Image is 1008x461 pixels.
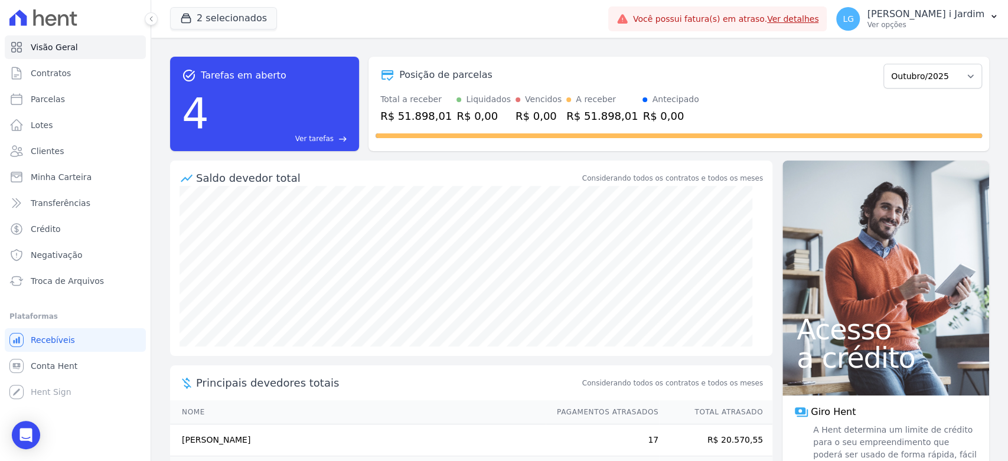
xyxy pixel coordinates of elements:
[659,400,772,424] th: Total Atrasado
[31,360,77,372] span: Conta Hent
[5,269,146,293] a: Troca de Arquivos
[380,93,452,106] div: Total a receber
[196,375,580,391] span: Principais devedores totais
[12,421,40,449] div: Open Intercom Messenger
[31,41,78,53] span: Visão Geral
[797,344,975,372] span: a crédito
[31,197,90,209] span: Transferências
[546,400,659,424] th: Pagamentos Atrasados
[170,400,546,424] th: Nome
[31,145,64,157] span: Clientes
[767,14,819,24] a: Ver detalhes
[5,243,146,267] a: Negativação
[566,108,638,124] div: R$ 51.898,01
[399,68,492,82] div: Posição de parcelas
[31,249,83,261] span: Negativação
[633,13,819,25] span: Você possui fatura(s) em atraso.
[31,67,71,79] span: Contratos
[582,378,763,388] span: Considerando todos os contratos e todos os meses
[642,108,699,124] div: R$ 0,00
[5,191,146,215] a: Transferências
[5,354,146,378] a: Conta Hent
[31,119,53,131] span: Lotes
[31,275,104,287] span: Troca de Arquivos
[516,108,562,124] div: R$ 0,00
[31,93,65,105] span: Parcelas
[5,217,146,241] a: Crédito
[867,20,984,30] p: Ver opções
[31,223,61,235] span: Crédito
[5,328,146,352] a: Recebíveis
[867,8,984,20] p: [PERSON_NAME] i Jardim
[525,93,562,106] div: Vencidos
[652,93,699,106] div: Antecipado
[5,165,146,189] a: Minha Carteira
[9,309,141,323] div: Plataformas
[201,68,286,83] span: Tarefas em aberto
[214,133,347,144] a: Ver tarefas east
[5,61,146,85] a: Contratos
[170,7,277,30] button: 2 selecionados
[380,108,452,124] div: R$ 51.898,01
[659,424,772,456] td: R$ 20.570,55
[843,15,854,23] span: LG
[338,135,347,143] span: east
[797,315,975,344] span: Acesso
[456,108,511,124] div: R$ 0,00
[5,113,146,137] a: Lotes
[811,405,856,419] span: Giro Hent
[5,87,146,111] a: Parcelas
[827,2,1008,35] button: LG [PERSON_NAME] i Jardim Ver opções
[576,93,616,106] div: A receber
[582,173,763,184] div: Considerando todos os contratos e todos os meses
[31,334,75,346] span: Recebíveis
[170,424,546,456] td: [PERSON_NAME]
[31,171,92,183] span: Minha Carteira
[196,170,580,186] div: Saldo devedor total
[546,424,659,456] td: 17
[182,83,209,144] div: 4
[5,139,146,163] a: Clientes
[182,68,196,83] span: task_alt
[466,93,511,106] div: Liquidados
[5,35,146,59] a: Visão Geral
[295,133,334,144] span: Ver tarefas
